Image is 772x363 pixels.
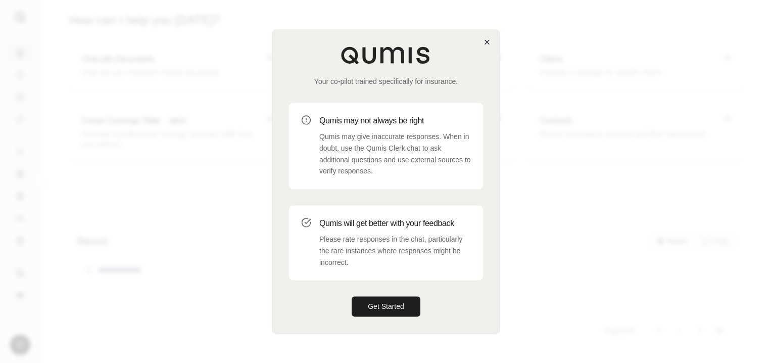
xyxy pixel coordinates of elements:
[319,234,471,268] p: Please rate responses in the chat, particularly the rare instances where responses might be incor...
[319,115,471,127] h3: Qumis may not always be right
[341,46,431,64] img: Qumis Logo
[319,217,471,230] h3: Qumis will get better with your feedback
[352,297,420,317] button: Get Started
[319,131,471,177] p: Qumis may give inaccurate responses. When in doubt, use the Qumis Clerk chat to ask additional qu...
[289,76,483,86] p: Your co-pilot trained specifically for insurance.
